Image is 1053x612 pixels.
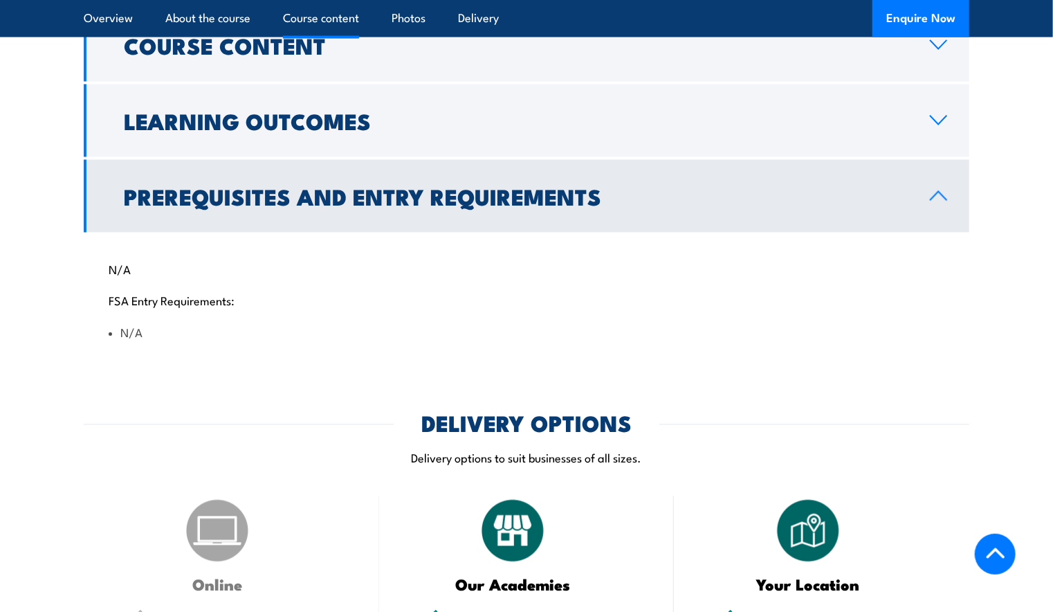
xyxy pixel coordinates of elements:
a: Course Content [84,9,969,82]
p: N/A [109,262,944,276]
p: FSA Entry Requirements: [109,294,944,307]
h2: Course Content [124,35,908,55]
h2: DELIVERY OPTIONS [421,413,632,433]
li: N/A [109,325,944,341]
h2: Prerequisites and Entry Requirements [124,186,908,206]
a: Learning Outcomes [84,84,969,157]
h3: Your Location [708,577,907,593]
a: Prerequisites and Entry Requirements [84,160,969,233]
h3: Online [118,577,317,593]
h3: Our Academies [414,577,612,593]
h2: Learning Outcomes [124,111,908,130]
p: Delivery options to suit businesses of all sizes. [84,450,969,466]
